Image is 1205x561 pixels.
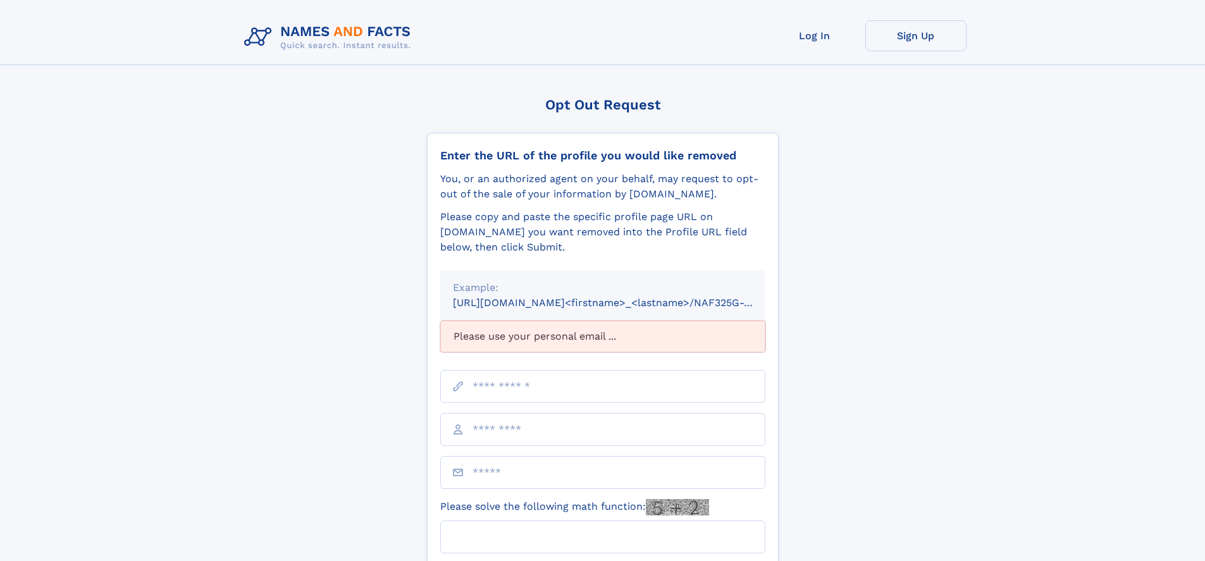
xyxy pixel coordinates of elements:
div: Opt Out Request [427,97,779,113]
div: Please copy and paste the specific profile page URL on [DOMAIN_NAME] you want removed into the Pr... [440,209,765,255]
div: Example: [453,280,753,295]
div: Please use your personal email ... [440,321,765,352]
label: Please solve the following math function: [440,499,709,515]
a: Log In [764,20,865,51]
small: [URL][DOMAIN_NAME]<firstname>_<lastname>/NAF325G-xxxxxxxx [453,297,789,309]
div: You, or an authorized agent on your behalf, may request to opt-out of the sale of your informatio... [440,171,765,202]
a: Sign Up [865,20,967,51]
img: Logo Names and Facts [239,20,421,54]
div: Enter the URL of the profile you would like removed [440,149,765,163]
